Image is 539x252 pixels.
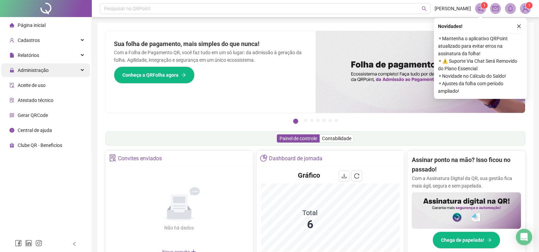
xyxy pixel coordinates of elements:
span: ⚬ Novidade no Cálculo do Saldo! [438,72,523,80]
span: Página inicial [18,23,46,28]
span: qrcode [10,113,14,118]
span: lock [10,68,14,73]
button: 2 [304,119,307,122]
span: Relatórios [18,53,39,58]
span: audit [10,83,14,88]
button: 6 [329,119,332,122]
img: 79979 [520,3,530,14]
span: home [10,23,14,28]
span: Atestado técnico [18,98,53,103]
span: Central de ajuda [18,128,52,133]
span: Painel de controle [280,136,317,141]
span: mail [492,5,499,12]
span: 1 [528,3,530,8]
span: [PERSON_NAME] [435,5,471,12]
button: 1 [293,119,298,124]
img: banner%2F02c71560-61a6-44d4-94b9-c8ab97240462.png [412,192,521,229]
p: Com a Assinatura Digital da QR, sua gestão fica mais ágil, segura e sem papelada. [412,175,521,190]
span: download [341,173,347,179]
button: 3 [310,119,314,122]
span: pie-chart [260,154,267,162]
span: close [517,24,521,29]
div: Convites enviados [118,153,162,164]
sup: Atualize o seu contato no menu Meus Dados [526,2,533,9]
span: arrow-right [181,73,186,77]
h4: Gráfico [298,171,320,180]
button: 7 [335,119,338,122]
span: Novidades ! [438,23,462,30]
span: Administração [18,68,49,73]
div: Dashboard de jornada [269,153,322,164]
span: linkedin [25,240,32,247]
button: 4 [316,119,320,122]
img: banner%2F8d14a306-6205-4263-8e5b-06e9a85ad873.png [316,31,525,113]
p: Com a Folha de Pagamento QR, você faz tudo em um só lugar: da admissão à geração da folha. Agilid... [114,49,307,64]
span: Gerar QRCode [18,113,48,118]
span: facebook [15,240,22,247]
span: search [422,6,427,11]
span: gift [10,143,14,148]
span: solution [109,154,116,162]
span: Clube QR - Beneficios [18,143,62,148]
span: left [72,241,77,246]
span: Conheça a QRFolha agora [122,71,179,79]
span: ⚬ ⚠️ Suporte Via Chat Será Removido do Plano Essencial [438,57,523,72]
button: 5 [322,119,326,122]
span: Aceite de uso [18,83,46,88]
span: arrow-right [487,238,492,242]
span: notification [477,5,484,12]
span: ⚬ Mantenha o aplicativo QRPoint atualizado para evitar erros na assinatura da folha! [438,35,523,57]
button: Chega de papelada! [433,232,500,249]
span: instagram [35,240,42,247]
button: Conheça a QRFolha agora [114,66,195,84]
h2: Sua folha de pagamento, mais simples do que nunca! [114,39,307,49]
div: Não há dados [148,224,210,232]
span: info-circle [10,128,14,133]
span: Cadastros [18,38,40,43]
div: Open Intercom Messenger [516,229,532,245]
span: solution [10,98,14,103]
span: user-add [10,38,14,43]
h2: Assinar ponto na mão? Isso ficou no passado! [412,155,521,175]
span: Contabilidade [322,136,351,141]
span: 1 [483,3,486,8]
span: ⚬ Ajustes da folha com período ampliado! [438,80,523,95]
span: file [10,53,14,58]
span: bell [507,5,513,12]
sup: 1 [481,2,488,9]
span: reload [354,173,359,179]
span: Chega de papelada! [441,236,484,244]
